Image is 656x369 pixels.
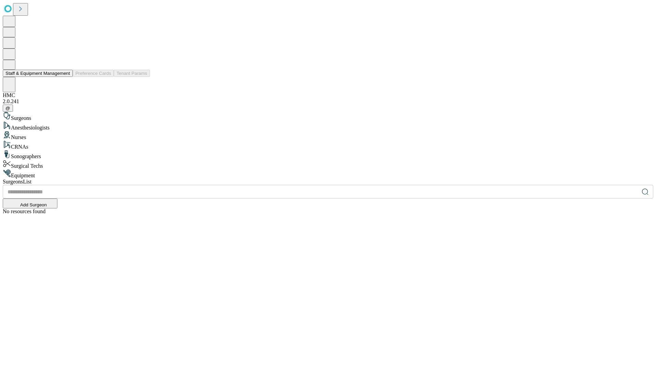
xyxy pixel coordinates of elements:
[3,179,653,185] div: Surgeons List
[3,169,653,179] div: Equipment
[3,112,653,121] div: Surgeons
[3,140,653,150] div: CRNAs
[3,199,57,208] button: Add Surgeon
[5,106,10,111] span: @
[114,70,150,77] button: Tenant Params
[20,202,47,207] span: Add Surgeon
[3,160,653,169] div: Surgical Techs
[3,98,653,105] div: 2.0.241
[73,70,114,77] button: Preference Cards
[3,150,653,160] div: Sonographers
[3,208,653,215] div: No resources found
[3,92,653,98] div: HMC
[3,105,13,112] button: @
[3,121,653,131] div: Anesthesiologists
[3,131,653,140] div: Nurses
[3,70,73,77] button: Staff & Equipment Management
